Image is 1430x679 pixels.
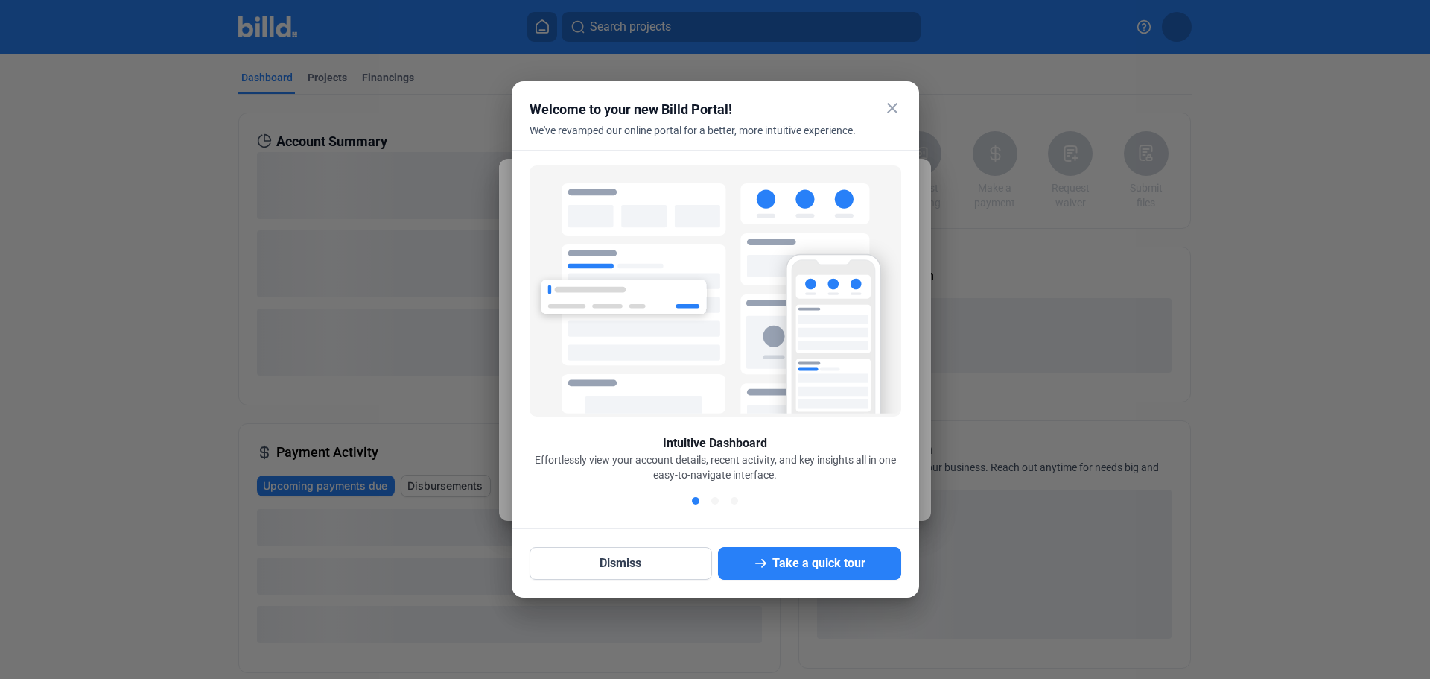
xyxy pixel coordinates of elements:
[663,435,767,452] div: Intuitive Dashboard
[718,547,901,580] button: Take a quick tour
[530,99,864,120] div: Welcome to your new Billd Portal!
[883,99,901,117] mat-icon: close
[530,547,713,580] button: Dismiss
[530,452,901,482] div: Effortlessly view your account details, recent activity, and key insights all in one easy-to-navi...
[530,123,864,156] div: We've revamped our online portal for a better, more intuitive experience.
